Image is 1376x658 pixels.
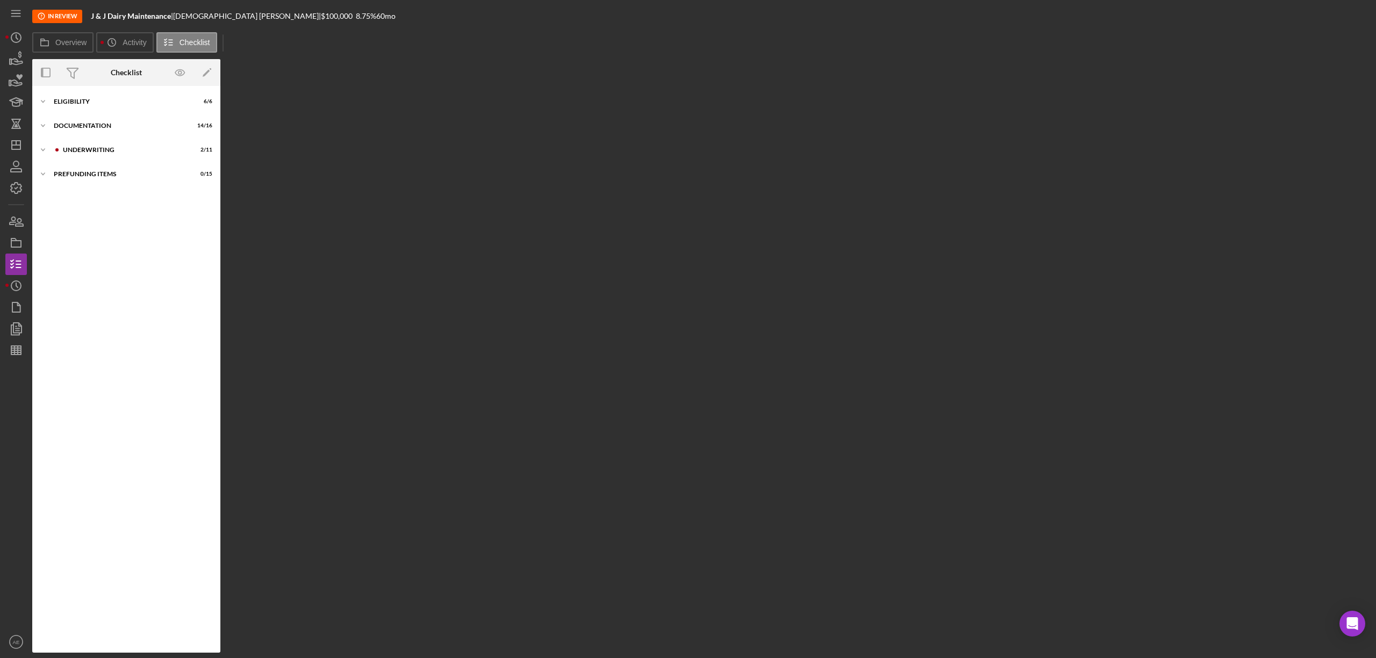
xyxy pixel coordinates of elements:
[96,32,153,53] button: Activity
[356,12,376,20] div: 8.75 %
[63,147,185,153] div: Underwriting
[123,38,146,47] label: Activity
[180,38,210,47] label: Checklist
[13,639,20,645] text: AE
[54,98,185,105] div: Eligibility
[54,171,185,177] div: Prefunding Items
[32,32,94,53] button: Overview
[193,98,212,105] div: 6 / 6
[111,68,142,77] div: Checklist
[5,631,27,653] button: AE
[193,171,212,177] div: 0 / 15
[1339,611,1365,637] div: Open Intercom Messenger
[32,10,82,23] div: This stage is no longer available as part of the standard workflow for Small Business Community L...
[173,12,321,20] div: [DEMOGRAPHIC_DATA] [PERSON_NAME] |
[91,11,171,20] b: J & J Dairy Maintenance
[32,10,82,23] div: In Review
[321,11,353,20] span: $100,000
[91,12,173,20] div: |
[55,38,87,47] label: Overview
[156,32,217,53] button: Checklist
[376,12,396,20] div: 60 mo
[193,122,212,129] div: 14 / 16
[54,122,185,129] div: Documentation
[193,147,212,153] div: 2 / 11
